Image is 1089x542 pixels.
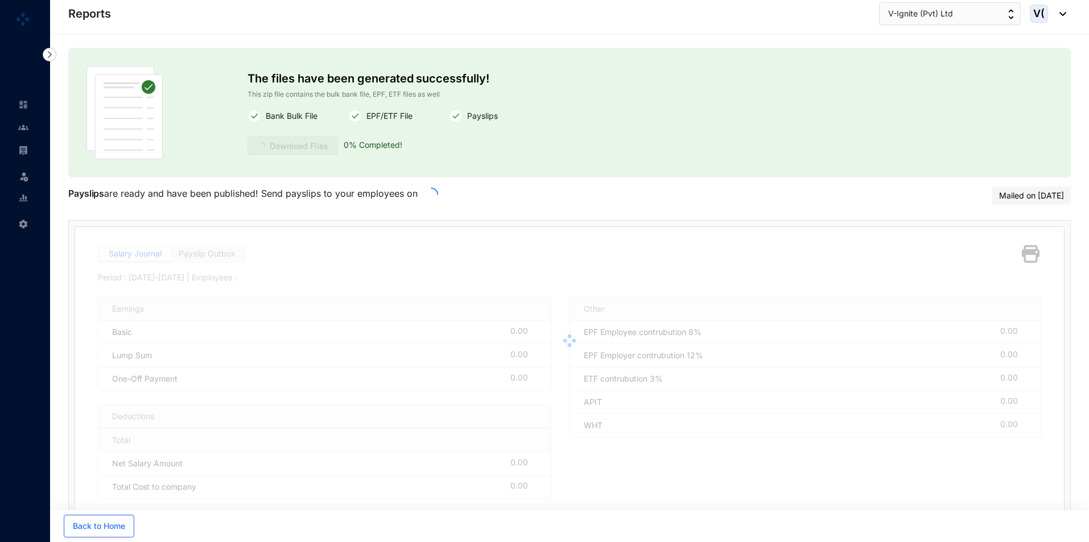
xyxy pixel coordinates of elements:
[43,48,56,61] img: nav-icon-right.af6afadce00d159da59955279c43614e.svg
[247,109,261,123] img: white-round-correct.82fe2cc7c780f4a5f5076f0407303cee.svg
[888,7,953,20] span: V-Ignite (Pvt) Ltd
[9,93,36,116] li: Home
[9,187,36,209] li: Reports
[1033,9,1045,19] span: V(
[1008,9,1014,19] img: up-down-arrow.74152d26bf9780fbf563ca9c90304185.svg
[879,2,1021,25] button: V-Ignite (Pvt) Ltd
[68,187,104,200] p: Payslips
[338,136,402,155] p: 0 % Completed!
[999,190,1064,201] p: Mailed on [DATE]
[1054,12,1066,16] img: dropdown-black.8e83cc76930a90b1a4fdb6d089b7bf3a.svg
[422,185,440,204] span: loading
[348,109,362,123] img: white-round-correct.82fe2cc7c780f4a5f5076f0407303cee.svg
[18,145,28,155] img: payroll-unselected.b590312f920e76f0c668.svg
[68,187,418,200] p: are ready and have been published! Send payslips to your employees on
[9,139,36,162] li: Payroll
[64,515,134,537] button: Back to Home
[18,219,28,229] img: settings-unselected.1febfda315e6e19643a1.svg
[261,109,317,123] p: Bank Bulk File
[18,100,28,110] img: home-unselected.a29eae3204392db15eaf.svg
[18,171,30,182] img: leave-unselected.2934df6273408c3f84d9.svg
[73,520,125,532] span: Back to Home
[68,6,111,22] p: Reports
[18,193,28,203] img: report-unselected.e6a6b4230fc7da01f883.svg
[247,89,731,100] p: This zip file contains the bulk bank file, EPF, ETF files as well
[247,136,338,155] a: Download Files
[86,66,163,159] img: publish-paper.61dc310b45d86ac63453e08fbc6f32f2.svg
[18,122,28,133] img: people-unselected.118708e94b43a90eceab.svg
[9,116,36,139] li: Contacts
[463,109,498,123] p: Payslips
[362,109,412,123] p: EPF/ETF File
[449,109,463,123] img: white-round-correct.82fe2cc7c780f4a5f5076f0407303cee.svg
[247,66,731,89] p: The files have been generated successfully!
